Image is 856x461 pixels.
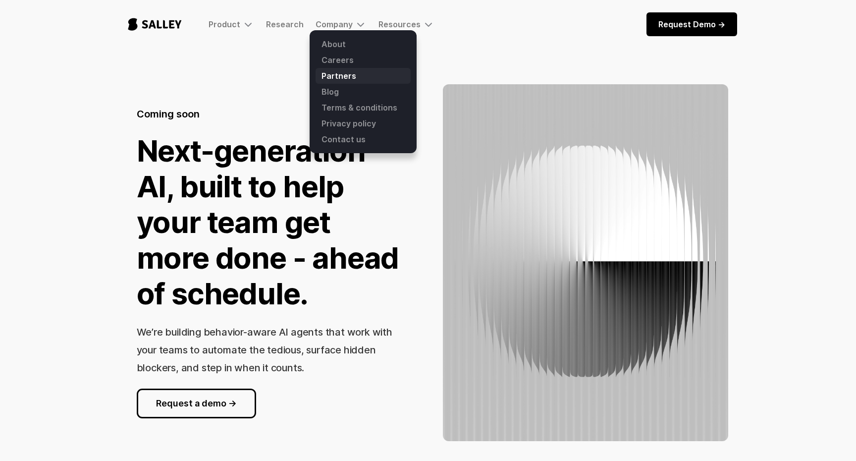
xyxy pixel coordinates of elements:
a: home [119,8,191,41]
a: Contact us [316,131,411,147]
a: Research [266,19,304,29]
nav: Company [310,30,417,153]
a: About [316,36,411,52]
div: Company [316,19,353,29]
div: Product [209,19,240,29]
a: Privacy policy [316,115,411,131]
div: Resources [378,19,421,29]
h1: Next-generation AI, built to help your team get more done - ahead of schedule. [137,133,405,311]
a: Careers [316,52,411,68]
h3: We’re building behavior-aware AI agents that work with your teams to automate the tedious, surfac... [137,326,392,374]
h5: Coming soon [137,107,200,121]
a: Request Demo -> [646,12,737,36]
div: Company [316,18,367,30]
div: Resources [378,18,434,30]
div: Product [209,18,254,30]
a: Blog [316,84,411,100]
a: Partners [316,68,411,84]
a: Terms & conditions [316,100,411,115]
a: Request a demo -> [137,389,256,418]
